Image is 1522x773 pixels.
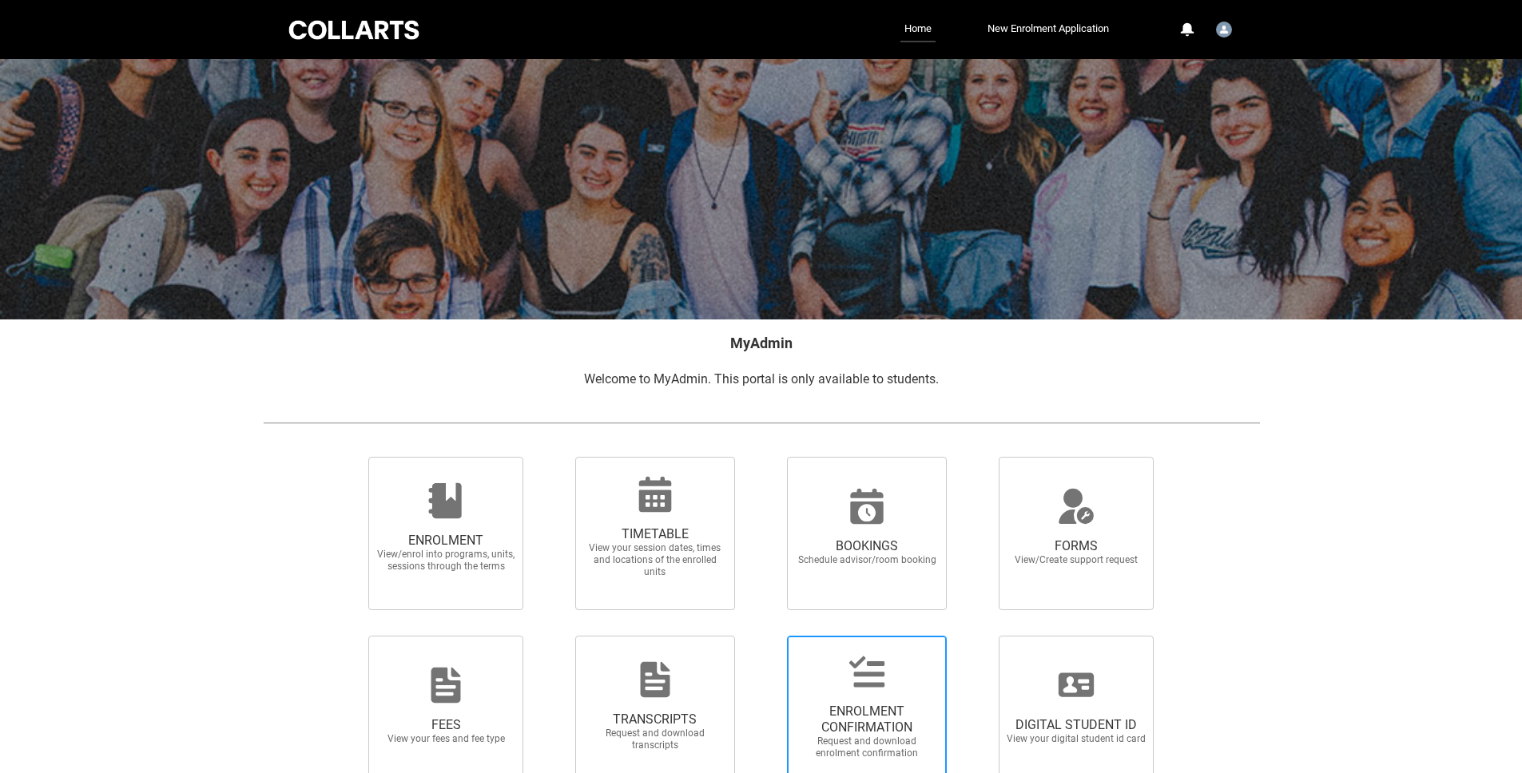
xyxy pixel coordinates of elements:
[797,735,937,759] span: Request and download enrolment confirmation
[797,704,937,735] span: ENROLMENT CONFIRMATION
[984,17,1113,41] a: New Enrolment Application
[797,538,937,554] span: BOOKINGS
[376,549,516,573] span: View/enrol into programs, units, sessions through the terms
[585,727,725,751] span: Request and download transcripts
[585,542,725,578] span: View your session dates, times and locations of the enrolled units
[585,712,725,727] span: TRANSCRIPTS
[376,717,516,733] span: FEES
[797,554,937,566] span: Schedule advisor/room booking
[1006,717,1146,733] span: DIGITAL STUDENT ID
[585,526,725,542] span: TIMETABLE
[1006,733,1146,745] span: View your digital student id card
[376,533,516,549] span: ENROLMENT
[584,371,939,386] span: Welcome to MyAdmin. This portal is only available to students.
[1006,554,1146,566] span: View/Create support request
[263,332,1260,354] h2: MyAdmin
[900,17,936,42] a: Home
[1006,538,1146,554] span: FORMS
[1212,15,1236,41] button: User Profile Student.revert.20252842
[376,733,516,745] span: View your fees and fee type
[1216,22,1232,38] img: Student.revert.20252842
